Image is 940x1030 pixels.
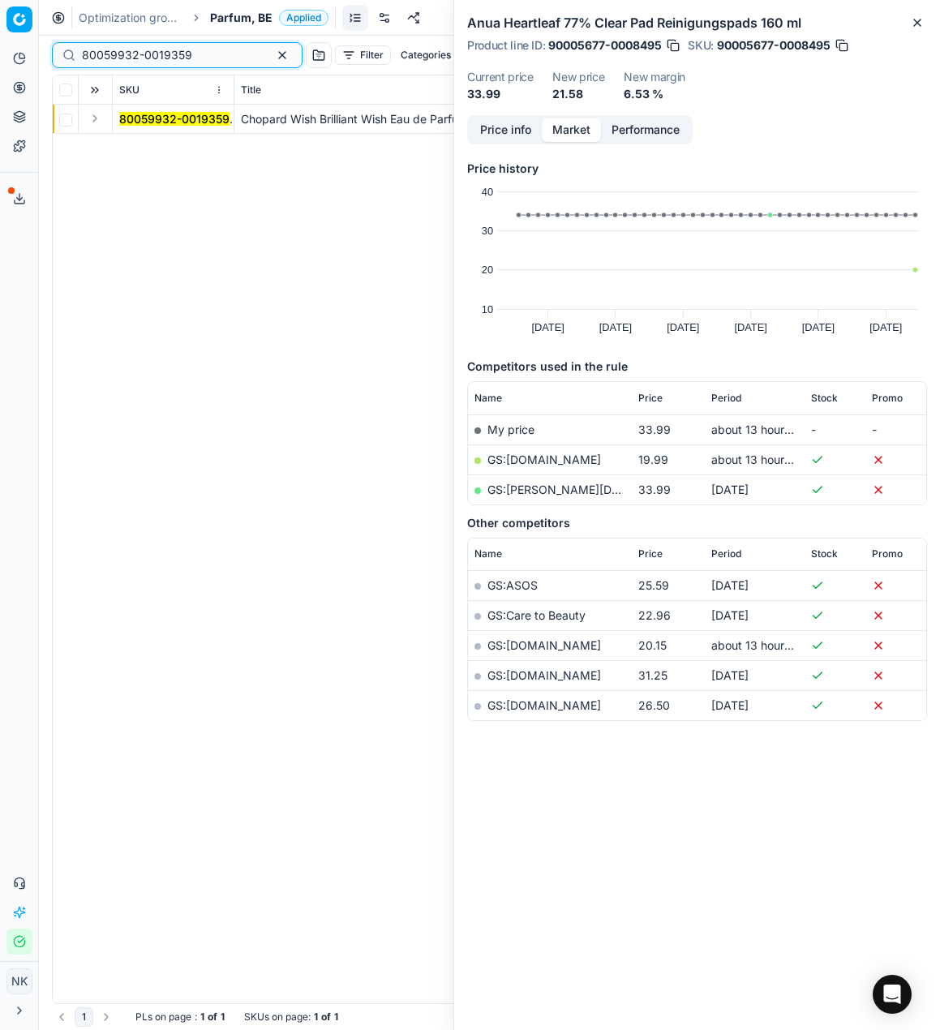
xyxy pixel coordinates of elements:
[241,84,261,97] span: Title
[734,321,766,333] text: [DATE]
[711,392,741,405] span: Period
[638,698,670,712] span: 26.50
[873,975,912,1014] div: Open Intercom Messenger
[279,10,328,26] span: Applied
[334,1011,338,1024] strong: 1
[711,668,749,682] span: [DATE]
[601,118,690,142] button: Performance
[872,547,903,560] span: Promo
[79,10,328,26] nav: breadcrumb
[482,225,493,237] text: 30
[638,483,671,496] span: 33.99
[7,969,32,994] span: NK
[487,453,601,466] a: GS:[DOMAIN_NAME]
[711,698,749,712] span: [DATE]
[482,186,493,198] text: 40
[474,547,502,560] span: Name
[865,414,926,444] td: -
[467,71,533,83] dt: Current price
[624,71,685,83] dt: New margin
[638,578,669,592] span: 25.59
[711,608,749,622] span: [DATE]
[210,10,328,26] span: Parfum, BEApplied
[638,547,663,560] span: Price
[467,161,927,177] h5: Price history
[487,638,601,652] a: GS:[DOMAIN_NAME]
[717,37,831,54] span: 90005677-0008495
[638,392,663,405] span: Price
[599,321,632,333] text: [DATE]
[802,321,835,333] text: [DATE]
[811,547,838,560] span: Stock
[667,321,699,333] text: [DATE]
[487,578,538,592] a: GS:ASOS
[200,1011,204,1024] strong: 1
[711,547,741,560] span: Period
[6,968,32,994] button: NK
[97,1007,116,1027] button: Go to next page
[487,698,601,712] a: GS:[DOMAIN_NAME]
[711,638,813,652] span: about 13 hours ago
[467,86,533,102] dd: 33.99
[624,86,685,102] dd: 6.53 %
[244,1011,311,1024] span: SKUs on page :
[82,47,260,63] input: Search by SKU or title
[869,321,902,333] text: [DATE]
[467,358,927,375] h5: Competitors used in the rule
[241,112,500,126] span: Chopard Wish Brilliant Wish Eau de Parfum 75 ml
[638,608,671,622] span: 22.96
[487,668,601,682] a: GS:[DOMAIN_NAME]
[638,638,667,652] span: 20.15
[482,303,493,315] text: 10
[135,1011,225,1024] div: :
[75,1007,93,1027] button: 1
[470,118,542,142] button: Price info
[638,668,667,682] span: 31.25
[52,1007,71,1027] button: Go to previous page
[394,45,457,65] button: Categories
[531,321,564,333] text: [DATE]
[119,112,230,126] mark: 80059932-0019359
[487,608,586,622] a: GS:Care to Beauty
[467,13,927,32] h2: Anua Heartleaf 77% Clear Pad Reinigungspads 160 ml
[542,118,601,142] button: Market
[548,37,662,54] span: 90005677-0008495
[467,515,927,531] h5: Other competitors
[552,86,604,102] dd: 21.58
[487,423,534,436] span: My price
[487,483,694,496] a: GS:[PERSON_NAME][DOMAIN_NAME]
[221,1011,225,1024] strong: 1
[552,71,604,83] dt: New price
[119,84,139,97] span: SKU
[711,483,749,496] span: [DATE]
[314,1011,318,1024] strong: 1
[811,392,838,405] span: Stock
[210,10,273,26] span: Parfum, BE
[135,1011,191,1024] span: PLs on page
[638,453,668,466] span: 19.99
[482,264,493,276] text: 20
[119,111,230,127] button: 80059932-0019359
[52,1007,116,1027] nav: pagination
[872,392,903,405] span: Promo
[805,414,865,444] td: -
[638,423,671,436] span: 33.99
[208,1011,217,1024] strong: of
[85,109,105,128] button: Expand
[321,1011,331,1024] strong: of
[711,453,813,466] span: about 13 hours ago
[79,10,182,26] a: Optimization groups
[474,392,502,405] span: Name
[335,45,391,65] button: Filter
[467,40,545,51] span: Product line ID :
[688,40,714,51] span: SKU :
[85,80,105,100] button: Expand all
[711,423,813,436] span: about 13 hours ago
[711,578,749,592] span: [DATE]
